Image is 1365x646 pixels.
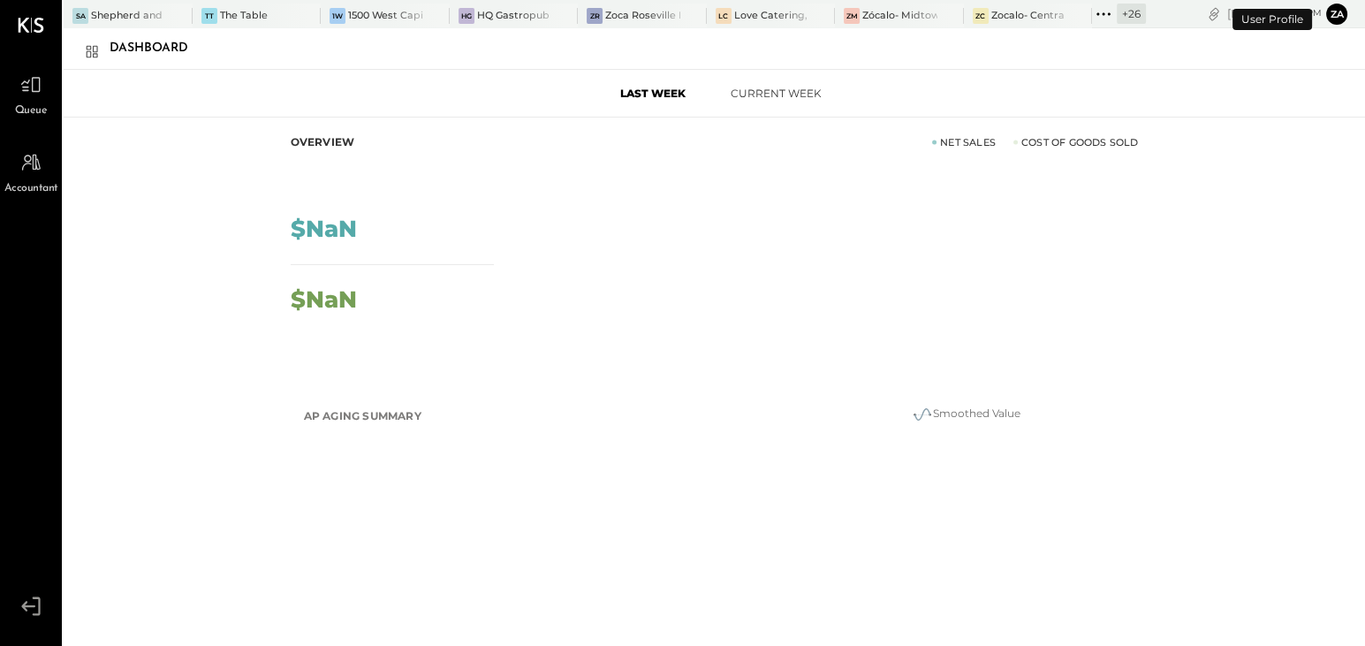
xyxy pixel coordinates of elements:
[716,8,732,24] div: LC
[1326,4,1347,25] button: za
[591,79,715,108] button: Last Week
[1227,5,1322,22] div: [DATE]
[1232,9,1312,30] div: User Profile
[477,9,552,23] div: HQ Gastropub - [GEOGRAPHIC_DATA]
[932,135,996,149] div: Net Sales
[1117,4,1146,24] div: + 26
[15,103,48,119] span: Queue
[734,9,809,23] div: Love Catering, Inc.
[304,400,421,432] h2: AP Aging Summary
[1205,4,1223,23] div: copy link
[1013,135,1139,149] div: Cost of Goods Sold
[291,135,355,149] div: Overview
[291,288,357,311] div: $NaN
[862,9,937,23] div: Zócalo- Midtown (Zoca Inc.)
[4,181,58,197] span: Accountant
[72,8,88,24] div: Sa
[991,9,1066,23] div: Zocalo- Central Kitchen (Commissary)
[587,8,603,24] div: ZR
[201,8,217,24] div: TT
[605,9,680,23] div: Zoca Roseville Inc.
[110,34,206,63] div: Dashboard
[844,8,860,24] div: ZM
[790,404,1143,425] div: Smoothed Value
[1,68,61,119] a: Queue
[220,9,268,23] div: The Table
[973,8,989,24] div: ZC
[715,79,838,108] button: Current Week
[1,146,61,197] a: Accountant
[348,9,423,23] div: 1500 West Capital LP
[1269,5,1304,22] span: 4 : 07
[91,9,166,23] div: Shepherd and [PERSON_NAME]
[291,217,357,240] div: $NaN
[1307,7,1322,19] span: pm
[459,8,474,24] div: HG
[330,8,345,24] div: 1W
